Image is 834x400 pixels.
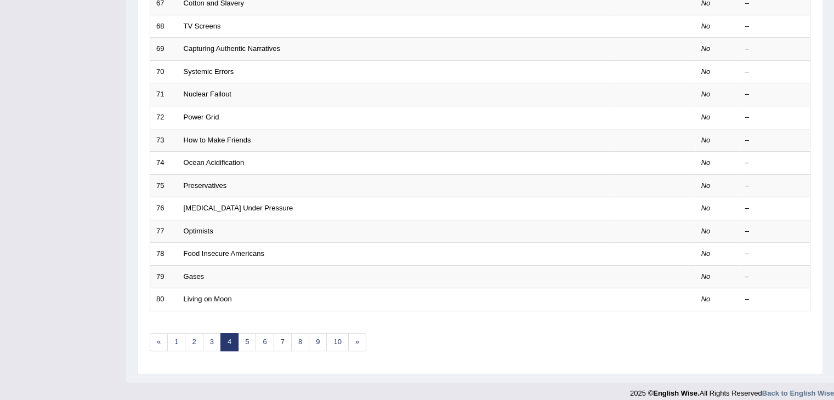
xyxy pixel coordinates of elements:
a: Food Insecure Americans [184,249,264,258]
td: 76 [150,197,178,220]
div: – [745,226,804,237]
div: – [745,294,804,305]
div: – [745,249,804,259]
div: – [745,272,804,282]
a: Living on Moon [184,295,232,303]
a: 2 [185,333,203,351]
td: 80 [150,288,178,311]
td: 74 [150,152,178,175]
div: 2025 © All Rights Reserved [630,382,834,398]
em: No [701,272,711,281]
a: [MEDICAL_DATA] Under Pressure [184,204,293,212]
a: 7 [274,333,292,351]
a: TV Screens [184,22,221,30]
div: – [745,135,804,146]
a: Nuclear Fallout [184,90,231,98]
div: – [745,21,804,32]
em: No [701,44,711,53]
a: 9 [309,333,327,351]
a: 8 [291,333,309,351]
a: » [348,333,366,351]
td: 75 [150,174,178,197]
div: – [745,67,804,77]
td: 69 [150,38,178,61]
a: Power Grid [184,113,219,121]
td: 73 [150,129,178,152]
td: 77 [150,220,178,243]
a: How to Make Friends [184,136,251,144]
div: – [745,181,804,191]
a: Systemic Errors [184,67,234,76]
em: No [701,22,711,30]
em: No [701,158,711,167]
div: – [745,112,804,123]
td: 72 [150,106,178,129]
a: 1 [167,333,185,351]
a: 3 [203,333,221,351]
strong: English Wise. [653,389,699,397]
td: 71 [150,83,178,106]
em: No [701,249,711,258]
a: Back to English Wise [762,389,834,397]
a: Optimists [184,227,213,235]
div: – [745,203,804,214]
a: « [150,333,168,351]
a: Ocean Acidification [184,158,245,167]
td: 79 [150,265,178,288]
div: – [745,44,804,54]
em: No [701,90,711,98]
em: No [701,227,711,235]
td: 68 [150,15,178,38]
a: Capturing Authentic Narratives [184,44,280,53]
em: No [701,136,711,144]
em: No [701,181,711,190]
a: Preservatives [184,181,227,190]
a: 6 [256,333,274,351]
div: – [745,89,804,100]
a: 10 [326,333,348,351]
em: No [701,67,711,76]
td: 70 [150,60,178,83]
a: Gases [184,272,205,281]
em: No [701,204,711,212]
div: – [745,158,804,168]
em: No [701,295,711,303]
td: 78 [150,243,178,266]
em: No [701,113,711,121]
a: 5 [238,333,256,351]
a: 4 [220,333,239,351]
